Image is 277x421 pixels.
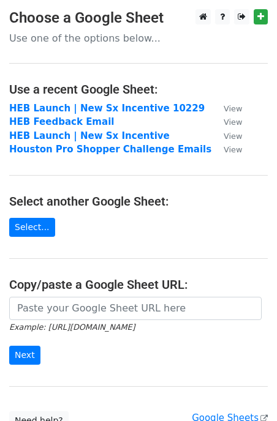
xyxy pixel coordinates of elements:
h4: Copy/paste a Google Sheet URL: [9,277,268,292]
a: HEB Feedback Email [9,116,114,127]
a: Select... [9,218,55,237]
input: Next [9,346,40,365]
a: HEB Launch | New Sx Incentive 10229 [9,103,205,114]
a: View [211,116,242,127]
h3: Choose a Google Sheet [9,9,268,27]
small: View [224,117,242,127]
small: Example: [URL][DOMAIN_NAME] [9,322,135,332]
h4: Select another Google Sheet: [9,194,268,209]
a: HEB Launch | New Sx Incentive [9,130,170,141]
h4: Use a recent Google Sheet: [9,82,268,97]
a: Houston Pro Shopper Challenge Emails [9,144,211,155]
a: View [211,144,242,155]
small: View [224,145,242,154]
a: View [211,130,242,141]
input: Paste your Google Sheet URL here [9,297,262,320]
p: Use one of the options below... [9,32,268,45]
a: View [211,103,242,114]
small: View [224,132,242,141]
small: View [224,104,242,113]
